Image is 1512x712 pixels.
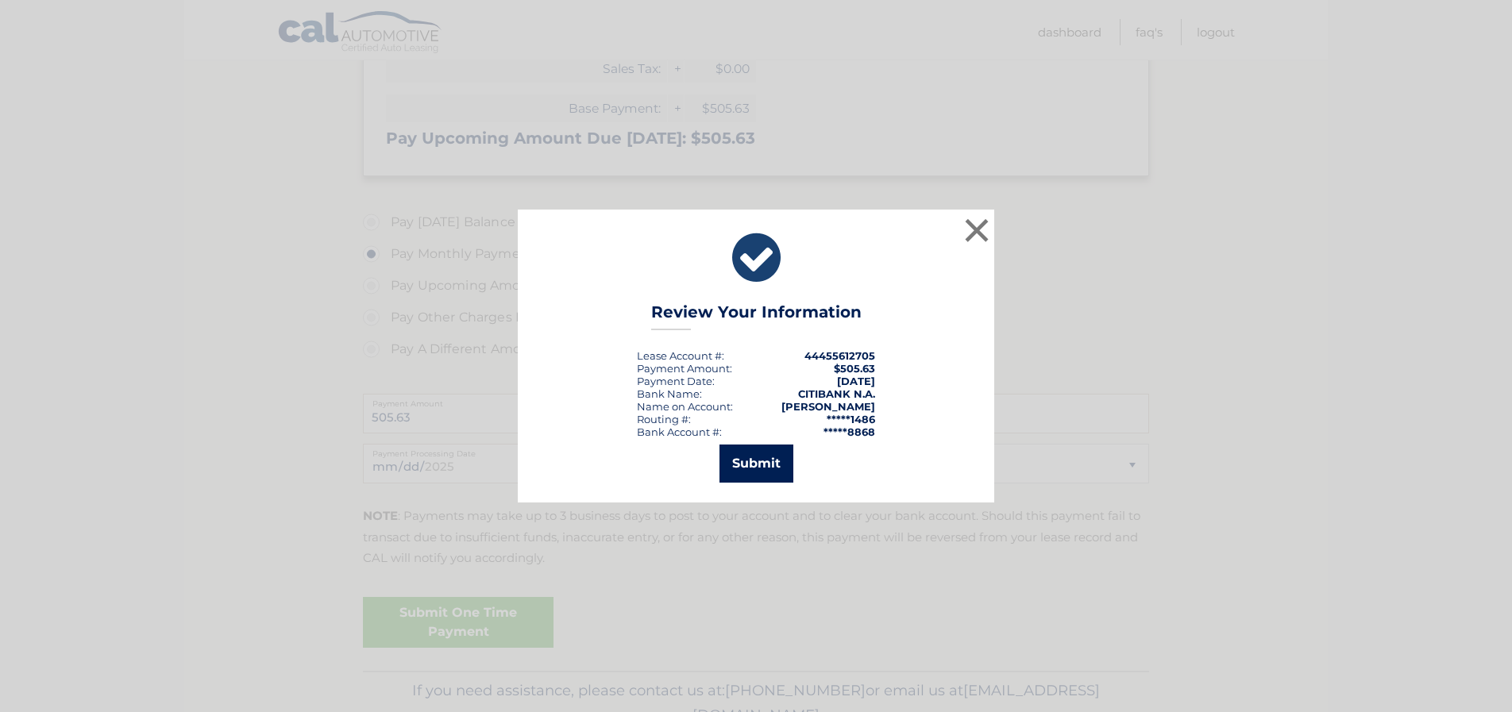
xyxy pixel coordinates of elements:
[637,400,733,413] div: Name on Account:
[637,375,712,387] span: Payment Date
[637,425,722,438] div: Bank Account #:
[637,375,715,387] div: :
[719,445,793,483] button: Submit
[798,387,875,400] strong: CITIBANK N.A.
[637,349,724,362] div: Lease Account #:
[637,387,702,400] div: Bank Name:
[651,302,862,330] h3: Review Your Information
[834,362,875,375] span: $505.63
[637,362,732,375] div: Payment Amount:
[804,349,875,362] strong: 44455612705
[781,400,875,413] strong: [PERSON_NAME]
[637,413,691,425] div: Routing #:
[837,375,875,387] span: [DATE]
[961,214,993,246] button: ×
